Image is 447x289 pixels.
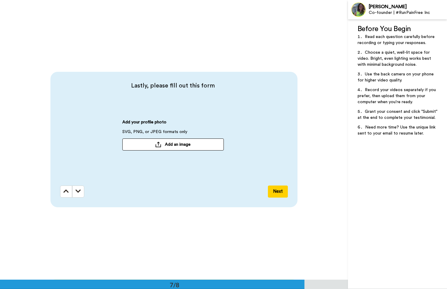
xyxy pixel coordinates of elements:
[165,141,191,148] span: Add an image
[67,36,102,40] div: Keywords by Traffic
[16,16,66,21] div: Domain: [DOMAIN_NAME]
[268,186,288,198] button: Next
[10,10,14,14] img: logo_orange.svg
[10,16,14,21] img: website_grey.svg
[60,81,286,90] span: Lastly, please fill out this form
[17,10,30,14] div: v 4.0.25
[369,4,447,10] div: [PERSON_NAME]
[122,129,187,138] span: SVG, PNG, or JPEG formats only
[16,35,21,40] img: tab_domain_overview_orange.svg
[358,50,432,67] span: Choose a quiet, well-lit space for video. Bright, even lighting works best with minimal backgroun...
[160,281,189,289] div: 7/8
[351,2,366,17] img: Profile Image
[358,110,439,120] span: Grant your consent and click "Submit" at the end to complete your testimonial.
[369,10,447,15] div: Co-founder | #RunPainFree Inc
[358,125,437,135] span: Need more time? Use the unique link sent to your email to resume later.
[358,35,436,45] span: Read each question carefully before recording or typing your responses.
[358,72,435,82] span: Use the back camera on your phone for higher video quality.
[358,88,437,104] span: Record your videos separately if you prefer, then upload them from your computer when you're ready.
[122,138,224,151] button: Add an image
[23,36,54,40] div: Domain Overview
[358,25,411,33] span: Before You Begin
[60,35,65,40] img: tab_keywords_by_traffic_grey.svg
[122,119,166,129] span: Add your profile photo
